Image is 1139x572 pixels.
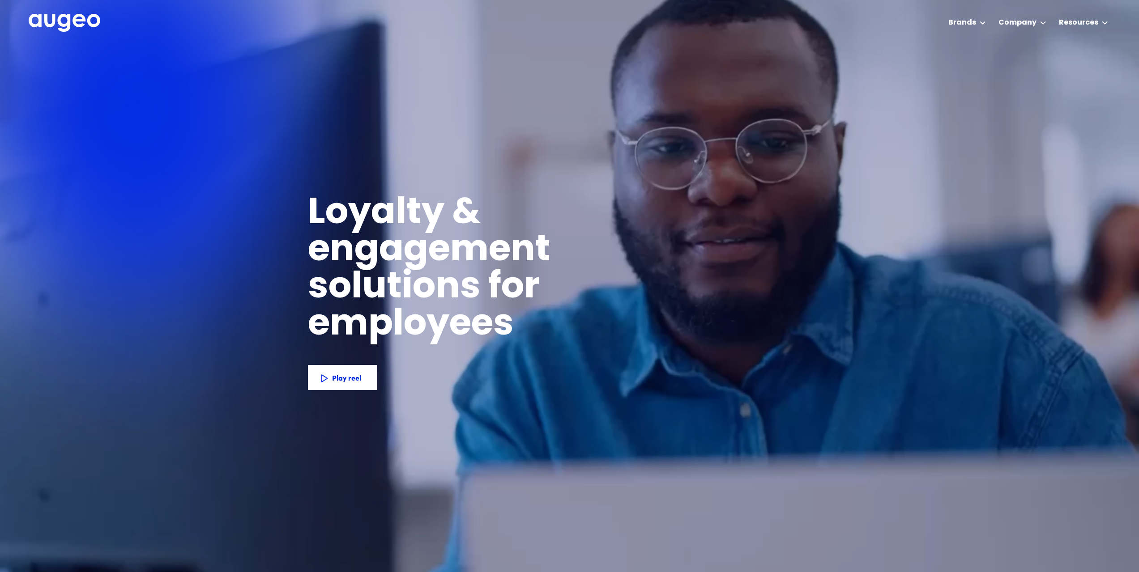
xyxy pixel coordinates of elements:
a: home [29,14,100,33]
div: Brands [948,17,976,28]
div: Company [998,17,1037,28]
div: Resources [1059,17,1098,28]
a: Play reel [308,365,377,390]
img: Augeo's full logo in white. [29,14,100,32]
h1: employees [308,307,529,344]
h1: Loyalty & engagement solutions for [308,195,695,307]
